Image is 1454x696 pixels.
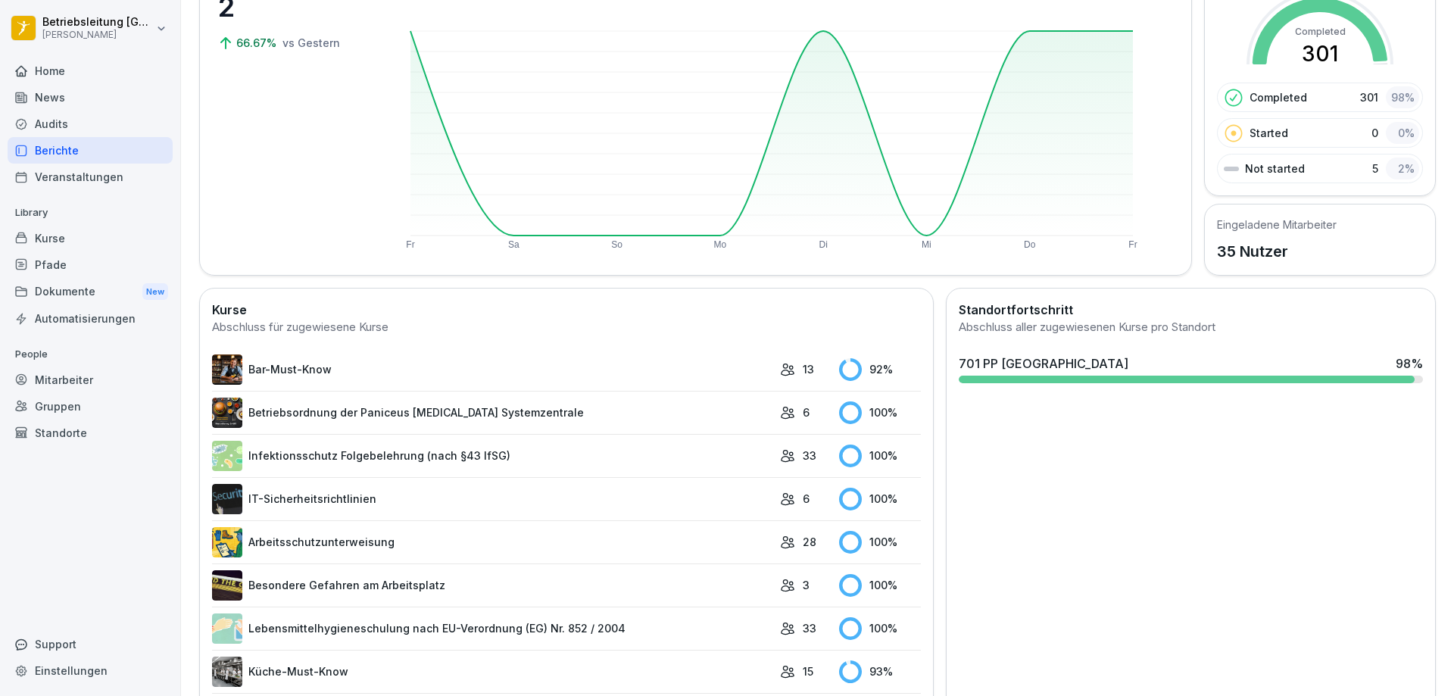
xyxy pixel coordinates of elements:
[8,278,173,306] div: Dokumente
[212,319,921,336] div: Abschluss für zugewiesene Kurse
[819,239,827,250] text: Di
[212,354,772,385] a: Bar-Must-Know
[42,30,153,40] p: [PERSON_NAME]
[803,534,816,550] p: 28
[803,361,814,377] p: 13
[611,239,622,250] text: So
[8,84,173,111] a: News
[406,239,414,250] text: Fr
[236,35,279,51] p: 66.67%
[803,577,810,593] p: 3
[212,484,242,514] img: msj3dytn6rmugecro9tfk5p0.png
[212,441,242,471] img: tgff07aey9ahi6f4hltuk21p.png
[839,488,921,510] div: 100 %
[8,164,173,190] a: Veranstaltungen
[212,484,772,514] a: IT-Sicherheitsrichtlinien
[839,445,921,467] div: 100 %
[212,398,772,428] a: Betriebsordnung der Paniceus [MEDICAL_DATA] Systemzentrale
[212,570,772,601] a: Besondere Gefahren am Arbeitsplatz
[8,631,173,657] div: Support
[953,348,1429,389] a: 701 PP [GEOGRAPHIC_DATA]98%
[803,448,816,463] p: 33
[8,367,173,393] a: Mitarbeiter
[803,491,810,507] p: 6
[1396,354,1423,373] div: 98 %
[1386,158,1419,179] div: 2 %
[714,239,727,250] text: Mo
[8,201,173,225] p: Library
[8,137,173,164] a: Berichte
[8,342,173,367] p: People
[1245,161,1305,176] p: Not started
[1360,89,1378,105] p: 301
[212,657,242,687] img: gxc2tnhhndim38heekucasph.png
[839,617,921,640] div: 100 %
[8,420,173,446] a: Standorte
[839,401,921,424] div: 100 %
[212,301,921,319] h2: Kurse
[212,441,772,471] a: Infektionsschutz Folgebelehrung (nach §43 IfSG)
[8,278,173,306] a: DokumenteNew
[1250,125,1288,141] p: Started
[839,358,921,381] div: 92 %
[803,663,813,679] p: 15
[8,393,173,420] a: Gruppen
[1386,86,1419,108] div: 98 %
[839,660,921,683] div: 93 %
[8,111,173,137] a: Audits
[142,283,168,301] div: New
[212,613,772,644] a: Lebensmittelhygieneschulung nach EU-Verordnung (EG) Nr. 852 / 2004
[212,527,772,557] a: Arbeitsschutzunterweisung
[1024,239,1036,250] text: Do
[839,574,921,597] div: 100 %
[212,354,242,385] img: avw4yih0pjczq94wjribdn74.png
[8,251,173,278] a: Pfade
[8,657,173,684] a: Einstellungen
[803,404,810,420] p: 6
[959,354,1128,373] div: 701 PP [GEOGRAPHIC_DATA]
[922,239,931,250] text: Mi
[1217,240,1337,263] p: 35 Nutzer
[212,398,242,428] img: erelp9ks1mghlbfzfpgfvnw0.png
[8,58,173,84] a: Home
[1250,89,1307,105] p: Completed
[508,239,520,250] text: Sa
[212,657,772,687] a: Küche-Must-Know
[1386,122,1419,144] div: 0 %
[282,35,340,51] p: vs Gestern
[8,305,173,332] a: Automatisierungen
[1371,125,1378,141] p: 0
[1128,239,1137,250] text: Fr
[8,225,173,251] a: Kurse
[803,620,816,636] p: 33
[212,527,242,557] img: bgsrfyvhdm6180ponve2jajk.png
[1372,161,1378,176] p: 5
[212,570,242,601] img: zq4t51x0wy87l3xh8s87q7rq.png
[839,531,921,554] div: 100 %
[212,613,242,644] img: gxsnf7ygjsfsmxd96jxi4ufn.png
[959,319,1423,336] div: Abschluss aller zugewiesenen Kurse pro Standort
[959,301,1423,319] h2: Standortfortschritt
[1217,217,1337,233] h5: Eingeladene Mitarbeiter
[42,16,153,29] p: Betriebsleitung [GEOGRAPHIC_DATA]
